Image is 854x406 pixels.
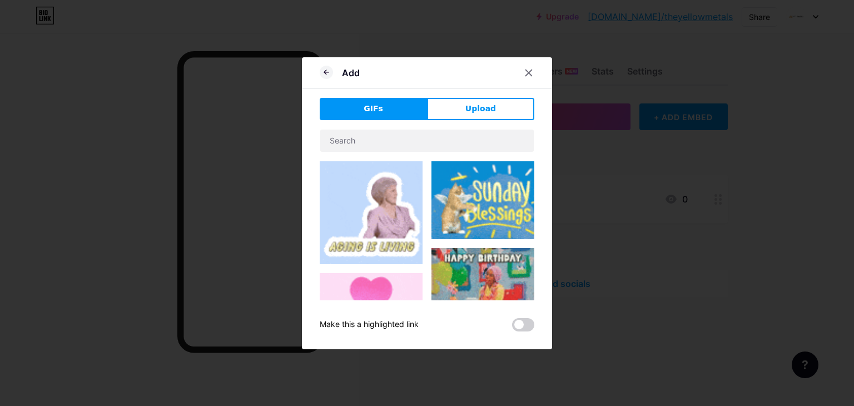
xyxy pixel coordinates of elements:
button: Upload [427,98,534,120]
input: Search [320,130,534,152]
span: GIFs [364,103,383,115]
div: Make this a highlighted link [320,318,419,331]
div: Add [342,66,360,80]
span: Upload [465,103,496,115]
button: GIFs [320,98,427,120]
img: Gihpy [431,248,534,326]
img: Gihpy [431,161,534,240]
img: Gihpy [320,273,423,376]
img: Gihpy [320,161,423,264]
